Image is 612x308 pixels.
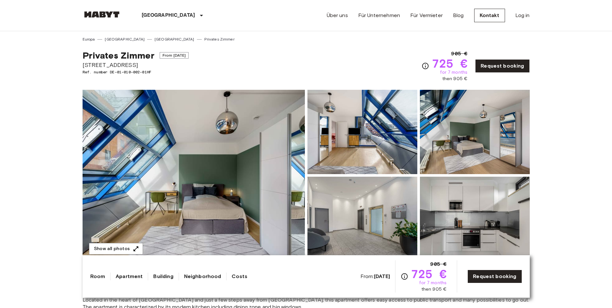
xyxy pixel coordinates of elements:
a: Room [90,273,105,280]
a: Über uns [327,12,348,19]
a: Privates Zimmer [204,36,235,42]
a: [GEOGRAPHIC_DATA] [155,36,194,42]
a: Europa [83,36,95,42]
a: Request booking [467,270,522,283]
a: [GEOGRAPHIC_DATA] [105,36,145,42]
span: then 905 € [421,286,447,293]
span: 725 € [432,58,467,69]
a: Kontakt [474,9,505,22]
a: Request booking [475,59,529,73]
a: Costs [232,273,247,280]
span: From: [360,273,390,280]
button: Show all photos [89,243,143,255]
a: Für Unternehmen [358,12,400,19]
span: for 7 months [440,69,467,76]
b: [DATE] [374,273,390,279]
img: Picture of unit DE-01-010-002-01HF [420,177,530,261]
p: [GEOGRAPHIC_DATA] [142,12,195,19]
a: Building [153,273,173,280]
img: Picture of unit DE-01-010-002-01HF [307,177,417,261]
span: Privates Zimmer [83,50,155,61]
img: Habyt [83,11,121,18]
span: for 7 months [419,280,447,286]
span: [STREET_ADDRESS] [83,61,189,69]
img: Picture of unit DE-01-010-002-01HF [420,90,530,174]
img: Marketing picture of unit DE-01-010-002-01HF [83,90,305,261]
span: then 905 € [442,76,468,82]
a: Für Vermieter [410,12,443,19]
span: 905 € [451,50,467,58]
svg: Check cost overview for full price breakdown. Please note that discounts apply to new joiners onl... [401,273,408,280]
span: 725 € [411,268,447,280]
a: Log in [515,12,530,19]
span: Ref. number DE-01-010-002-01HF [83,69,189,75]
a: Apartment [116,273,143,280]
span: 905 € [430,260,447,268]
span: From [DATE] [160,52,189,59]
img: Picture of unit DE-01-010-002-01HF [307,90,417,174]
svg: Check cost overview for full price breakdown. Please note that discounts apply to new joiners onl... [421,62,429,70]
a: Neighborhood [184,273,221,280]
a: Blog [453,12,464,19]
